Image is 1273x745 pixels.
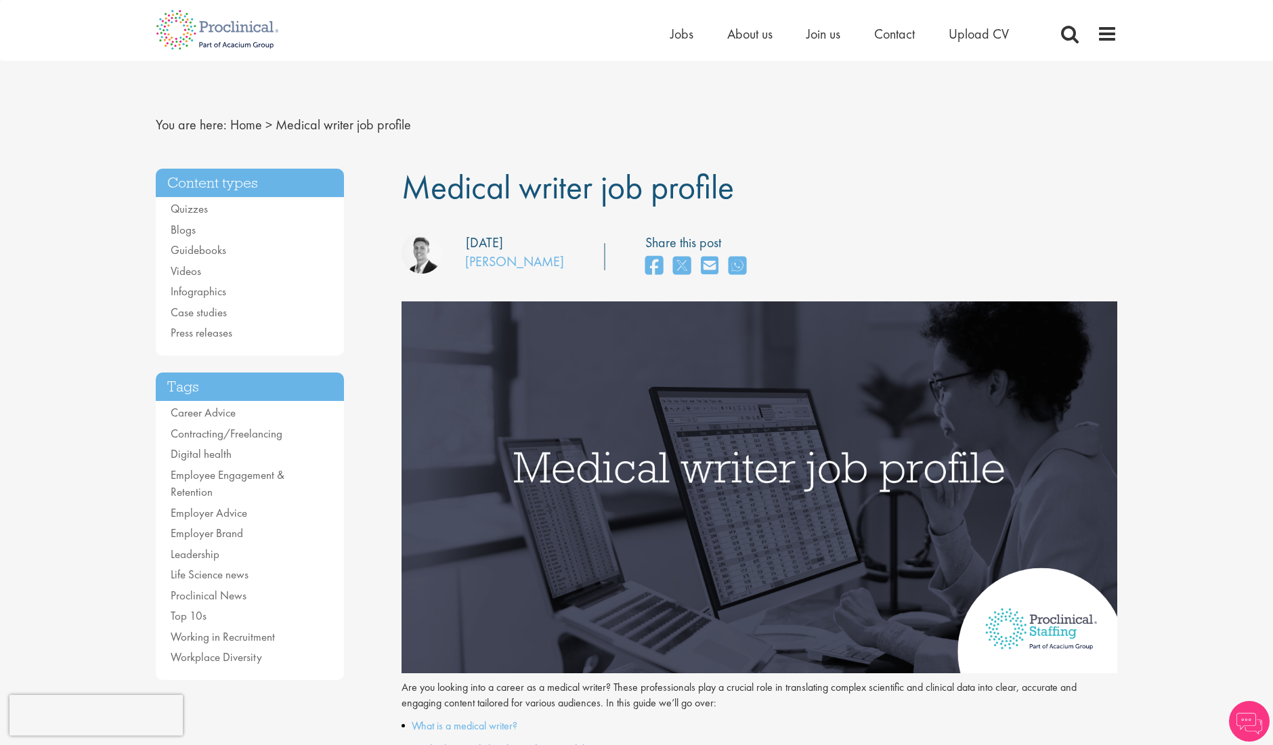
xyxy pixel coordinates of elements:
span: Medical writer job profile [276,116,411,133]
a: Employer Advice [171,505,247,520]
a: Videos [171,263,201,278]
a: Blogs [171,222,196,237]
span: > [265,116,272,133]
iframe: reCAPTCHA [9,695,183,736]
a: Workplace Diversity [171,650,262,664]
a: Career Advice [171,405,236,420]
a: Leadership [171,547,219,561]
a: Infographics [171,284,226,299]
a: Quizzes [171,201,208,216]
a: Case studies [171,305,227,320]
img: Chatbot [1229,701,1270,742]
a: Working in Recruitment [171,629,275,644]
a: Top 10s [171,608,207,623]
a: Contracting/Freelancing [171,426,282,441]
a: Contact [874,25,915,43]
span: Medical writer job profile [402,165,734,209]
img: George Watson [402,233,442,274]
a: share on email [701,252,718,281]
a: Employer Brand [171,526,243,540]
h3: Tags [156,372,344,402]
a: Upload CV [949,25,1009,43]
a: What is a medical writer? [412,719,517,733]
a: share on whats app [729,252,746,281]
div: [DATE] [466,233,503,253]
a: Digital health [171,446,232,461]
a: Life Science news [171,567,249,582]
a: Jobs [670,25,693,43]
label: Share this post [645,233,753,253]
a: Employee Engagement & Retention [171,467,284,500]
span: You are here: [156,116,227,133]
a: Guidebooks [171,242,226,257]
a: share on twitter [673,252,691,281]
a: Proclinical News [171,588,246,603]
a: Join us [806,25,840,43]
a: About us [727,25,773,43]
a: share on facebook [645,252,663,281]
p: Are you looking into a career as a medical writer? These professionals play a crucial role in tra... [402,680,1118,711]
a: [PERSON_NAME] [465,253,564,270]
a: breadcrumb link [230,116,262,133]
a: Press releases [171,325,232,340]
h3: Content types [156,169,344,198]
